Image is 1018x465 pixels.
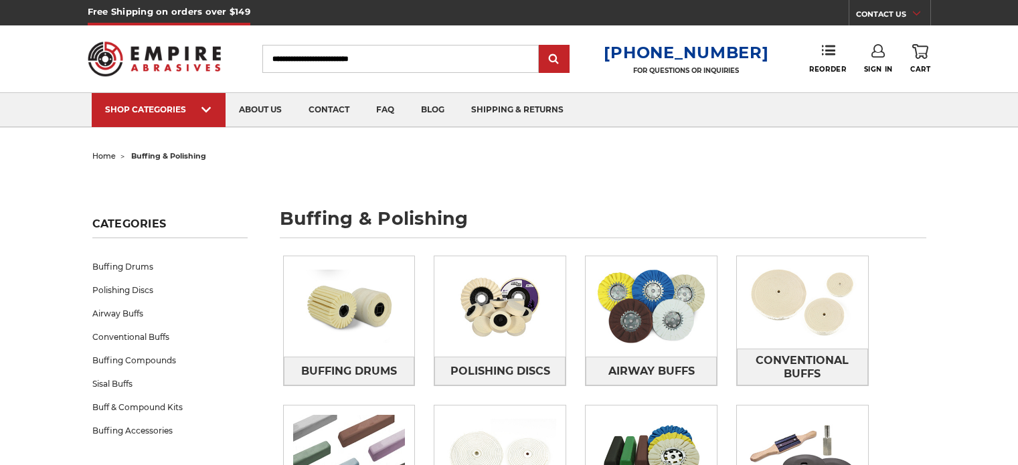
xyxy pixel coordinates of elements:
[809,44,846,73] a: Reorder
[105,104,212,114] div: SHOP CATEGORIES
[284,357,415,385] a: Buffing Drums
[450,360,550,383] span: Polishing Discs
[604,66,768,75] p: FOR QUESTIONS OR INQUIRIES
[92,255,248,278] a: Buffing Drums
[92,419,248,442] a: Buffing Accessories
[608,360,695,383] span: Airway Buffs
[434,357,566,385] a: Polishing Discs
[738,349,867,385] span: Conventional Buffs
[434,260,566,353] img: Polishing Discs
[92,217,248,238] h5: Categories
[295,93,363,127] a: contact
[737,256,868,349] img: Conventional Buffs
[864,65,893,74] span: Sign In
[92,325,248,349] a: Conventional Buffs
[604,43,768,62] a: [PHONE_NUMBER]
[586,260,717,353] img: Airway Buffs
[92,395,248,419] a: Buff & Compound Kits
[910,44,930,74] a: Cart
[363,93,408,127] a: faq
[541,46,568,73] input: Submit
[408,93,458,127] a: blog
[910,65,930,74] span: Cart
[92,302,248,325] a: Airway Buffs
[284,260,415,353] img: Buffing Drums
[92,151,116,161] a: home
[92,349,248,372] a: Buffing Compounds
[809,65,846,74] span: Reorder
[88,33,222,85] img: Empire Abrasives
[458,93,577,127] a: shipping & returns
[280,209,926,238] h1: buffing & polishing
[131,151,206,161] span: buffing & polishing
[301,360,397,383] span: Buffing Drums
[226,93,295,127] a: about us
[92,278,248,302] a: Polishing Discs
[856,7,930,25] a: CONTACT US
[737,349,868,385] a: Conventional Buffs
[92,372,248,395] a: Sisal Buffs
[586,357,717,385] a: Airway Buffs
